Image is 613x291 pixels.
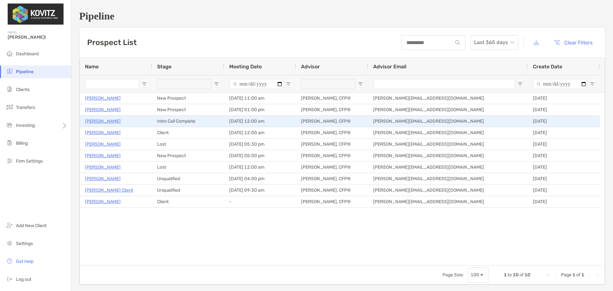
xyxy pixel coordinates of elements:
[16,141,28,146] span: Billing
[85,163,121,171] p: [PERSON_NAME]
[296,162,368,173] div: [PERSON_NAME], CFP®
[224,162,296,173] div: [DATE] 12:00 am
[533,79,587,89] input: Create Date Filter Input
[368,116,528,127] div: [PERSON_NAME][EMAIL_ADDRESS][DOMAIN_NAME]
[6,157,13,165] img: firm-settings icon
[16,87,30,92] span: Clients
[528,173,600,184] div: [DATE]
[16,259,34,264] span: Get Help
[85,186,133,194] a: [PERSON_NAME] Client
[368,104,528,115] div: [PERSON_NAME][EMAIL_ADDRESS][DOMAIN_NAME]
[152,116,224,127] div: Intro Call Complete
[373,79,515,89] input: Advisor Email Filter Input
[576,272,580,278] span: of
[157,64,171,70] span: Stage
[528,116,600,127] div: [DATE]
[85,198,121,206] a: [PERSON_NAME]
[296,104,368,115] div: [PERSON_NAME], CFP®
[368,196,528,207] div: [PERSON_NAME][EMAIL_ADDRESS][DOMAIN_NAME]
[152,173,224,184] div: Unqualified
[471,272,479,278] div: 100
[368,127,528,138] div: [PERSON_NAME][EMAIL_ADDRESS][DOMAIN_NAME]
[85,106,121,114] a: [PERSON_NAME]
[6,121,13,129] img: investing icon
[8,34,67,40] span: [PERSON_NAME]!
[296,116,368,127] div: [PERSON_NAME], CFP®
[296,150,368,161] div: [PERSON_NAME], CFP®
[8,3,64,26] img: Zoe Logo
[528,185,600,196] div: [DATE]
[16,241,33,246] span: Settings
[296,185,368,196] div: [PERSON_NAME], CFP®
[87,38,137,47] h3: Prospect List
[85,129,121,137] p: [PERSON_NAME]
[85,79,139,89] input: Name Filter Input
[296,196,368,207] div: [PERSON_NAME], CFP®
[85,64,99,70] span: Name
[224,196,296,207] div: -
[6,239,13,247] img: settings icon
[368,173,528,184] div: [PERSON_NAME][EMAIL_ADDRESS][DOMAIN_NAME]
[373,64,406,70] span: Advisor Email
[508,272,512,278] span: to
[6,103,13,111] img: transfers icon
[152,162,224,173] div: Lost
[455,40,460,45] img: input icon
[224,104,296,115] div: [DATE] 01:00 pm
[513,272,518,278] span: 10
[296,173,368,184] div: [PERSON_NAME], CFP®
[296,127,368,138] div: [PERSON_NAME], CFP®
[224,150,296,161] div: [DATE] 05:00 pm
[79,10,605,22] h1: Pipeline
[528,139,600,150] div: [DATE]
[286,81,291,87] button: Open Filter Menu
[152,185,224,196] div: Unqualified
[214,81,219,87] button: Open Filter Menu
[561,272,571,278] span: Page
[528,127,600,138] div: [DATE]
[16,123,35,128] span: Investing
[594,272,600,278] div: Last Page
[6,85,13,93] img: clients icon
[6,67,13,75] img: pipeline icon
[468,267,488,283] div: Page Size
[152,93,224,104] div: New Prospect
[553,272,558,278] div: Previous Page
[16,158,43,164] span: Firm Settings
[546,272,551,278] div: First Page
[16,51,39,57] span: Dashboard
[16,223,47,228] span: Add New Client
[368,185,528,196] div: [PERSON_NAME][EMAIL_ADDRESS][DOMAIN_NAME]
[528,196,600,207] div: [DATE]
[587,272,592,278] div: Next Page
[85,94,121,102] p: [PERSON_NAME]
[6,257,13,265] img: get-help icon
[16,105,35,110] span: Transfers
[368,150,528,161] div: [PERSON_NAME][EMAIL_ADDRESS][DOMAIN_NAME]
[6,139,13,147] img: billing icon
[296,139,368,150] div: [PERSON_NAME], CFP®
[142,81,147,87] button: Open Filter Menu
[528,150,600,161] div: [DATE]
[533,64,562,70] span: Create Date
[519,272,524,278] span: of
[6,221,13,229] img: add_new_client icon
[224,139,296,150] div: [DATE] 05:30 pm
[581,272,584,278] span: 1
[152,127,224,138] div: Client
[85,152,121,160] a: [PERSON_NAME]
[528,162,600,173] div: [DATE]
[528,93,600,104] div: [DATE]
[296,93,368,104] div: [PERSON_NAME], CFP®
[85,117,121,125] a: [PERSON_NAME]
[368,93,528,104] div: [PERSON_NAME][EMAIL_ADDRESS][DOMAIN_NAME]
[549,35,597,50] button: Clear Filters
[85,140,121,148] a: [PERSON_NAME]
[528,104,600,115] div: [DATE]
[474,35,514,50] span: Last 365 days
[152,150,224,161] div: New Prospect
[368,139,528,150] div: [PERSON_NAME][EMAIL_ADDRESS][DOMAIN_NAME]
[229,79,283,89] input: Meeting Date Filter Input
[572,272,575,278] span: 1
